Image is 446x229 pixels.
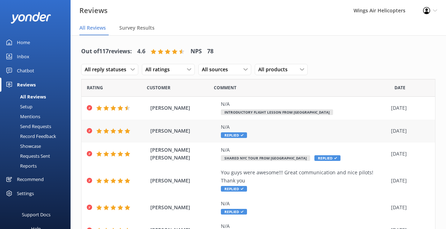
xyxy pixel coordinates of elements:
[221,123,387,131] div: N/A
[258,66,292,73] span: All products
[221,146,387,154] div: N/A
[4,151,50,161] div: Requests Sent
[314,155,340,161] span: Replied
[79,24,106,31] span: All Reviews
[147,84,170,91] span: Date
[4,131,71,141] a: Record Feedback
[221,155,310,161] span: Shared NYC Tour from [GEOGRAPHIC_DATA]
[4,92,71,102] a: All Reviews
[4,141,41,151] div: Showcase
[11,12,51,24] img: yonder-white-logo.png
[79,5,108,16] h3: Reviews
[85,66,131,73] span: All reply statuses
[4,141,71,151] a: Showcase
[150,204,217,211] span: [PERSON_NAME]
[4,112,40,121] div: Mentions
[150,104,217,112] span: [PERSON_NAME]
[150,127,217,135] span: [PERSON_NAME]
[221,200,387,207] div: N/A
[119,24,155,31] span: Survey Results
[17,35,30,49] div: Home
[81,47,132,56] h4: Out of 117 reviews:
[391,204,426,211] div: [DATE]
[221,109,333,115] span: Introductory Flight Lesson from [GEOGRAPHIC_DATA]
[145,66,174,73] span: All ratings
[17,49,29,64] div: Inbox
[87,84,103,91] span: Date
[191,47,202,56] h4: NPS
[214,84,236,91] span: Question
[150,177,217,185] span: [PERSON_NAME]
[4,121,51,131] div: Send Requests
[202,66,232,73] span: All sources
[17,64,34,78] div: Chatbot
[391,177,426,185] div: [DATE]
[4,131,56,141] div: Record Feedback
[221,209,247,215] span: Replied
[221,186,247,192] span: Replied
[4,102,32,112] div: Setup
[221,132,247,138] span: Replied
[150,146,217,162] span: [PERSON_NAME] [PERSON_NAME]
[4,151,71,161] a: Requests Sent
[391,150,426,158] div: [DATE]
[391,127,426,135] div: [DATE]
[207,47,213,56] h4: 78
[4,121,71,131] a: Send Requests
[4,102,71,112] a: Setup
[4,161,37,171] div: Reports
[137,47,145,56] h4: 4.6
[17,78,36,92] div: Reviews
[221,100,387,108] div: N/A
[391,104,426,112] div: [DATE]
[221,169,387,185] div: You guys were awesome!!! Great communication and nice pilots! Thank you
[4,161,71,171] a: Reports
[17,172,44,186] div: Recommend
[4,112,71,121] a: Mentions
[394,84,405,91] span: Date
[4,92,46,102] div: All Reviews
[17,186,34,200] div: Settings
[22,207,50,222] div: Support Docs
